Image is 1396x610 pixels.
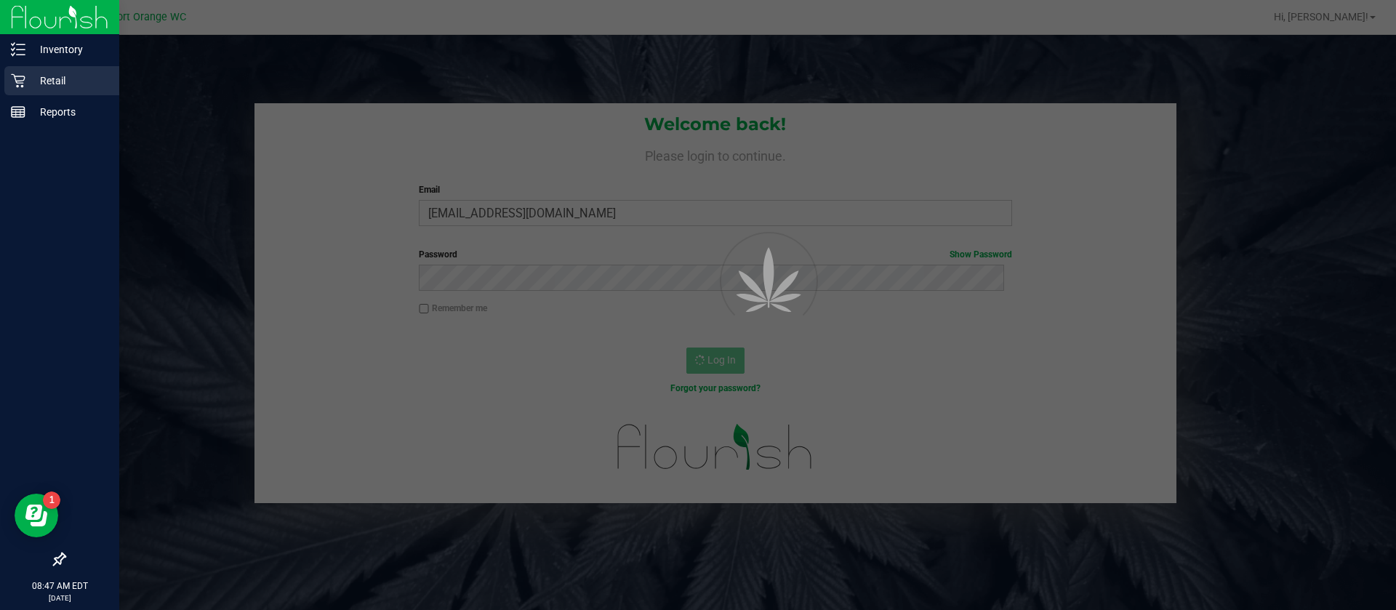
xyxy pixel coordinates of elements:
[11,42,25,57] inline-svg: Inventory
[15,494,58,537] iframe: Resource center
[25,103,113,121] p: Reports
[43,491,60,509] iframe: Resource center unread badge
[25,41,113,58] p: Inventory
[7,593,113,603] p: [DATE]
[7,579,113,593] p: 08:47 AM EDT
[25,72,113,89] p: Retail
[11,73,25,88] inline-svg: Retail
[11,105,25,119] inline-svg: Reports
